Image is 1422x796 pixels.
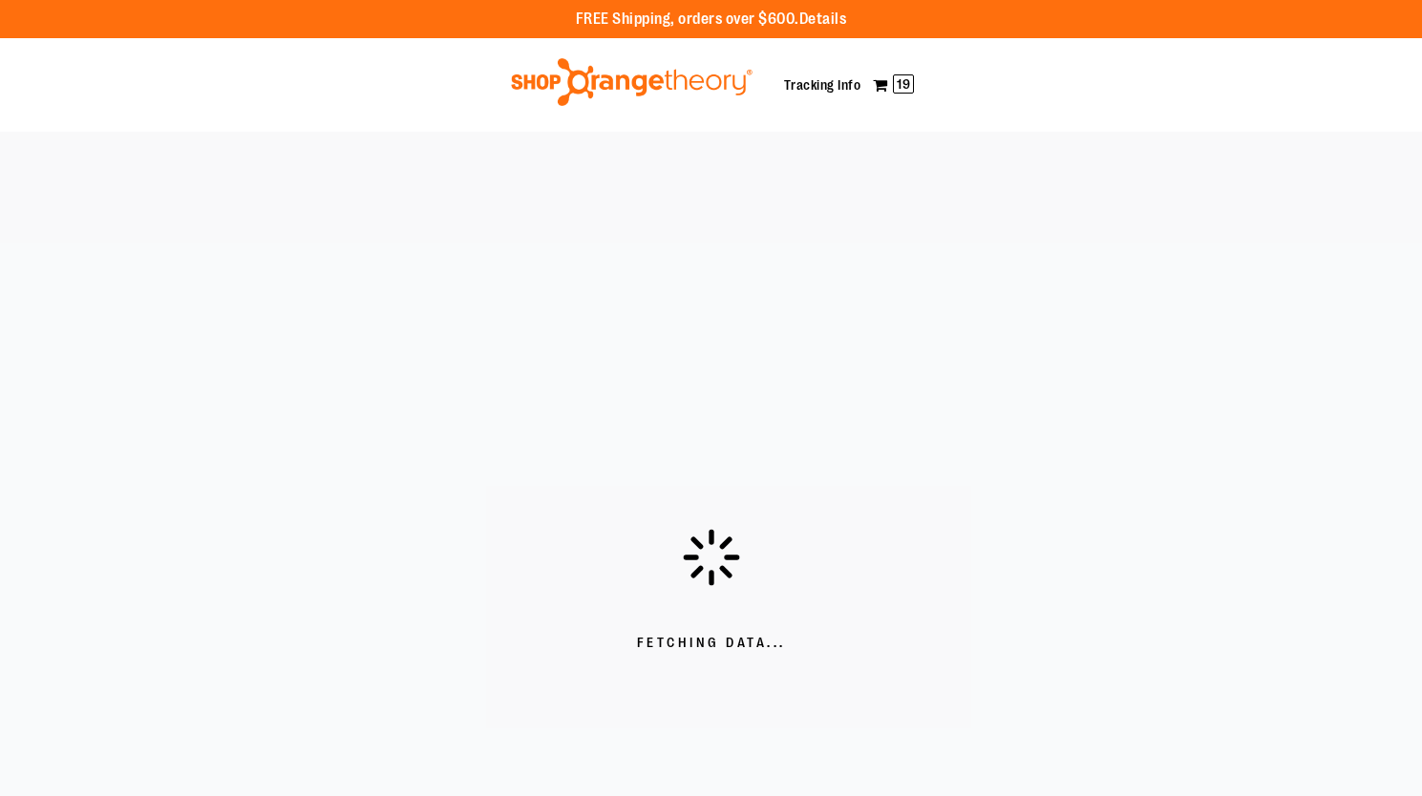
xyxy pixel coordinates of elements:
[576,9,847,31] p: FREE Shipping, orders over $600.
[893,74,914,94] span: 19
[637,634,786,653] span: Fetching Data...
[508,58,755,106] img: Shop Orangetheory
[799,10,847,28] a: Details
[784,77,861,93] a: Tracking Info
